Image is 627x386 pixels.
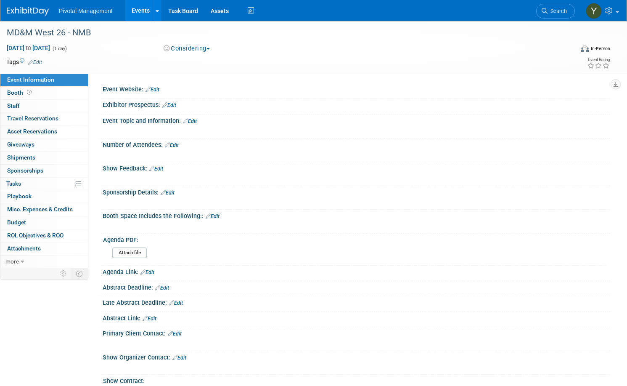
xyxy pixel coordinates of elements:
a: Edit [165,142,179,148]
a: Tasks [0,178,88,190]
span: Search [548,8,567,14]
div: Primary Client Contact: [103,327,610,338]
a: Playbook [0,190,88,203]
img: Yen Wolf [586,3,602,19]
span: Giveaways [7,141,34,148]
div: In-Person [590,45,610,52]
div: Show Organizer Contact: [103,351,610,362]
div: Abstract Link: [103,312,610,323]
a: more [0,256,88,268]
div: Booth Space Includes the Following:: [103,210,610,221]
td: Personalize Event Tab Strip [56,268,71,279]
a: Edit [206,213,220,219]
div: Number of Attendees: [103,138,610,149]
a: Giveaways [0,138,88,151]
a: Edit [183,118,197,124]
a: Edit [169,300,183,306]
span: ROI, Objectives & ROO [7,232,63,239]
td: Tags [6,58,42,66]
a: Attachments [0,242,88,255]
a: Edit [172,355,186,361]
a: Budget [0,216,88,229]
span: Budget [7,219,26,226]
span: Booth not reserved yet [25,89,33,96]
a: ROI, Objectives & ROO [0,229,88,242]
a: Edit [28,59,42,65]
span: to [24,45,32,51]
div: Agenda Link: [103,266,610,277]
a: Staff [0,100,88,112]
img: ExhibitDay [7,7,49,16]
span: Pivotal Management [59,8,113,14]
div: MD&M West 26 - NMB [4,25,559,40]
td: Toggle Event Tabs [71,268,88,279]
span: Travel Reservations [7,115,58,122]
a: Misc. Expenses & Credits [0,203,88,216]
span: Staff [7,102,20,109]
button: Considering [161,44,213,53]
a: Booth [0,87,88,99]
div: Event Topic and Information: [103,114,610,125]
span: Asset Reservations [7,128,57,135]
a: Sponsorships [0,165,88,177]
span: [DATE] [DATE] [6,44,50,52]
div: Show Feedback: [103,162,610,173]
span: Attachments [7,245,41,252]
span: Shipments [7,154,35,161]
span: Booth [7,89,33,96]
div: Event Website: [103,83,610,94]
div: Event Format [520,44,610,56]
a: Edit [140,269,154,275]
a: Travel Reservations [0,112,88,125]
div: Exhibitor Prospectus: [103,98,610,109]
a: Asset Reservations [0,125,88,138]
a: Edit [143,316,156,322]
a: Edit [168,331,182,337]
span: more [5,258,19,265]
a: Event Information [0,74,88,86]
a: Edit [149,166,163,172]
span: Tasks [6,180,21,187]
div: Abstract Deadline: [103,281,610,292]
div: Event Rating [587,58,610,62]
div: Late Abstract Deadline: [103,296,610,307]
div: Agenda PDF: [103,234,606,244]
span: Playbook [7,193,32,200]
a: Edit [155,285,169,291]
a: Shipments [0,152,88,164]
a: Edit [146,87,159,93]
div: Show Contract: [103,375,606,385]
div: Sponsorship Details: [103,186,610,197]
span: Misc. Expenses & Credits [7,206,73,213]
a: Edit [161,190,175,196]
span: Event Information [7,76,54,83]
span: Sponsorships [7,167,43,174]
a: Search [536,4,575,19]
span: (1 day) [52,46,67,51]
a: Edit [162,102,176,108]
img: Format-Inperson.png [581,45,589,52]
